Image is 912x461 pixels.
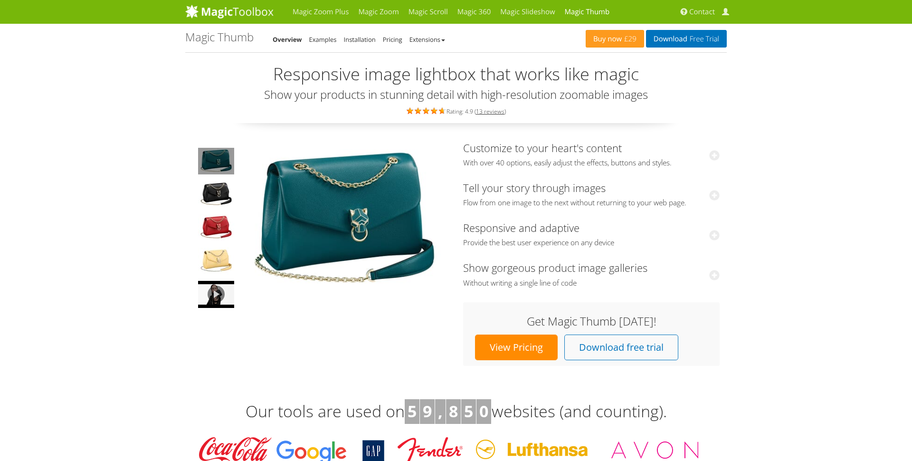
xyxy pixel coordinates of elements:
[473,315,710,327] h3: Get Magic Thumb [DATE]!
[438,400,443,422] b: ,
[309,35,337,44] a: Examples
[423,400,432,422] b: 9
[185,88,727,101] h3: Show your products in stunning detail with high-resolution zoomable images
[240,142,449,298] img: Youtube thumbnail Magic Thumb
[449,400,458,422] b: 8
[622,35,636,43] span: £29
[475,335,558,360] a: View Pricing
[564,335,678,360] a: Download free trial
[463,158,720,168] span: With over 40 options, easily adjust the effects, buttons and styles.
[197,213,235,242] a: Magic Thumb is completely responsive, resize your browser window to see it in action
[383,35,402,44] a: Pricing
[198,281,234,308] img: default.jpg
[476,107,504,115] a: 13 reviews
[198,181,234,208] img: Magic Thumb demo - Cartier bag 2
[463,181,720,208] a: Tell your story through imagesFlow from one image to the next without returning to your web page.
[198,148,234,174] img: JavaScript Lightbox - Magic Thumb Demo image - Cartier Leather Bag 1
[463,279,720,288] span: Without writing a single line of code
[463,238,720,248] span: Provide the best user experience on any device
[687,35,719,43] span: Free Trial
[464,400,473,422] b: 5
[409,35,445,44] a: Extensions
[197,147,235,175] a: Showcase your product images in this sleek javascript lightbox
[197,247,235,275] a: You can use your keyboard to navigate on a desktop and familiar swipe gestures on a touch enabled...
[240,142,449,298] a: Showcase your product images in a smooth JavaScript lightbox
[344,35,376,44] a: Installation
[178,399,734,424] h3: Our tools are used on websites (and counting).
[463,221,720,248] a: Responsive and adaptiveProvide the best user experience on any device
[185,4,274,19] img: MagicToolbox.com - Image tools for your website
[463,198,720,208] span: Flow from one image to the next without returning to your web page.
[408,400,417,422] b: 5
[479,400,488,422] b: 0
[586,30,644,48] a: Buy now£29
[185,31,254,43] h1: Magic Thumb
[198,214,234,241] img: JavaScript Lightbox - Magic Thumb Demo image - Cartier Leather Bag 3
[646,30,727,48] a: DownloadFree Trial
[185,65,727,84] h2: Responsive image lightbox that works like magic
[689,7,715,17] span: Contact
[198,248,234,274] img: JavaScript Lightbox - Magic Thumb Demo image - Cartier Leather Bag 4
[463,260,720,288] a: Show gorgeous product image galleriesWithout writing a single line of code
[463,141,720,168] a: Customize to your heart's contentWith over 40 options, easily adjust the effects, buttons and sty...
[273,35,302,44] a: Overview
[197,280,235,309] a: Include videos too! Magic Thumb comes with out-of-the-box support for YouTube, Vimeo and self-hos...
[185,106,727,116] div: Rating: 4.9 ( )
